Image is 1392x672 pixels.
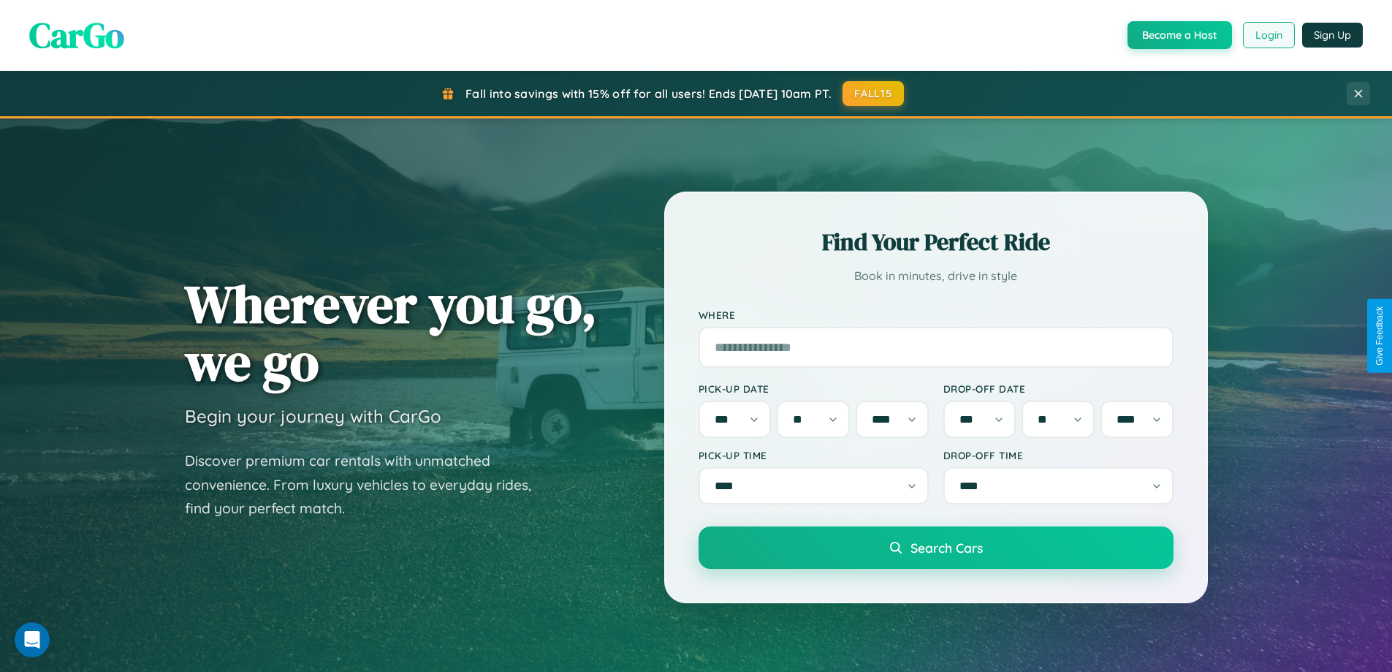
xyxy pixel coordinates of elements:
button: Search Cars [699,526,1174,569]
label: Pick-up Time [699,449,929,461]
h2: Find Your Perfect Ride [699,226,1174,258]
h3: Begin your journey with CarGo [185,405,441,427]
span: Fall into savings with 15% off for all users! Ends [DATE] 10am PT. [465,86,832,101]
button: Login [1243,22,1295,48]
span: Search Cars [910,540,983,556]
label: Drop-off Time [943,449,1174,461]
span: CarGo [29,11,124,59]
button: Become a Host [1127,21,1232,49]
label: Where [699,309,1174,321]
iframe: Intercom live chat [15,622,50,657]
h1: Wherever you go, we go [185,275,597,390]
label: Pick-up Date [699,382,929,395]
button: Sign Up [1302,23,1363,48]
div: Give Feedback [1374,306,1385,366]
button: FALL15 [843,81,904,106]
p: Discover premium car rentals with unmatched convenience. From luxury vehicles to everyday rides, ... [185,449,550,521]
label: Drop-off Date [943,382,1174,395]
p: Book in minutes, drive in style [699,265,1174,287]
